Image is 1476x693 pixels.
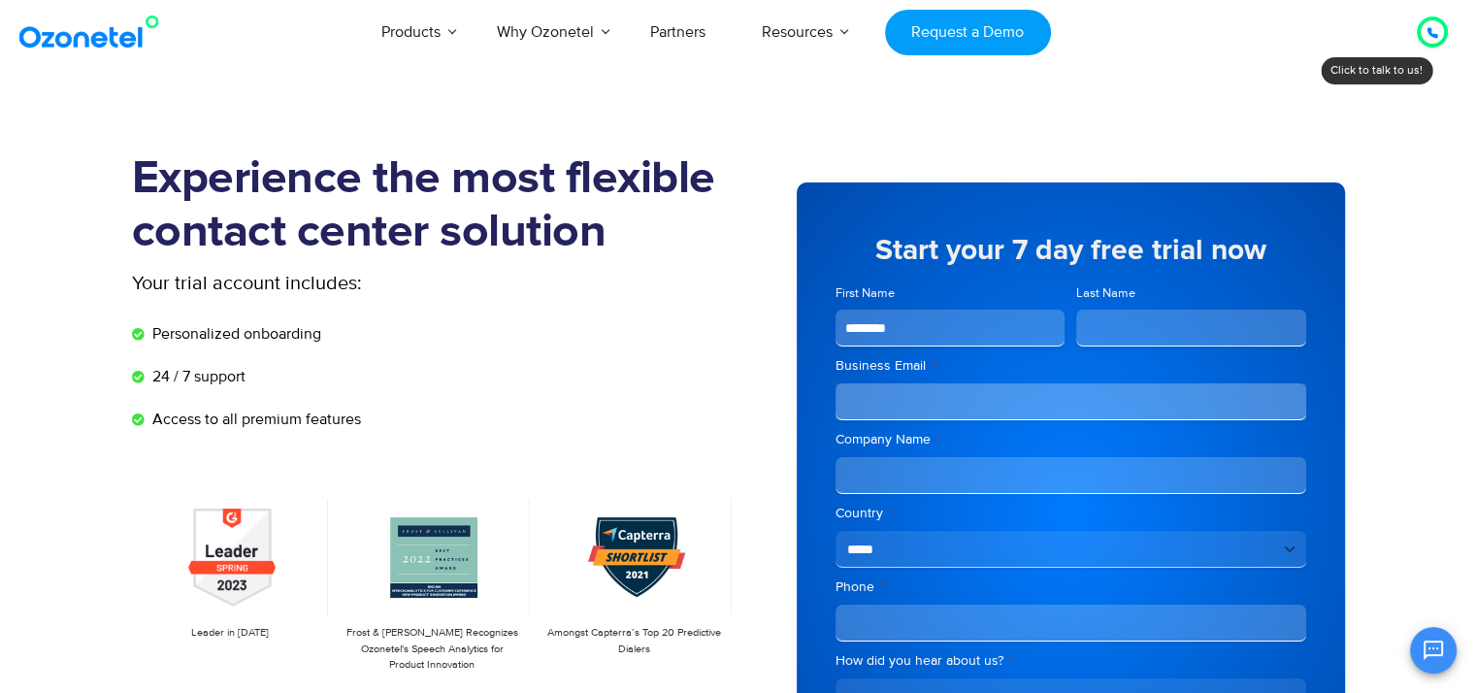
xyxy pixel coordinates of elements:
[1076,284,1306,303] label: Last Name
[836,356,1306,376] label: Business Email
[836,504,1306,523] label: Country
[545,625,722,657] p: Amongst Capterra’s Top 20 Predictive Dialers
[148,408,361,431] span: Access to all premium features
[836,651,1306,671] label: How did you hear about us?
[344,625,520,674] p: Frost & [PERSON_NAME] Recognizes Ozonetel's Speech Analytics for Product Innovation
[132,152,738,259] h1: Experience the most flexible contact center solution
[836,430,1306,449] label: Company Name
[148,365,246,388] span: 24 / 7 support
[1410,627,1457,674] button: Open chat
[836,284,1066,303] label: First Name
[836,236,1306,265] h5: Start your 7 day free trial now
[142,625,318,642] p: Leader in [DATE]
[836,577,1306,597] label: Phone
[885,10,1051,55] a: Request a Demo
[148,322,321,346] span: Personalized onboarding
[132,269,593,298] p: Your trial account includes:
